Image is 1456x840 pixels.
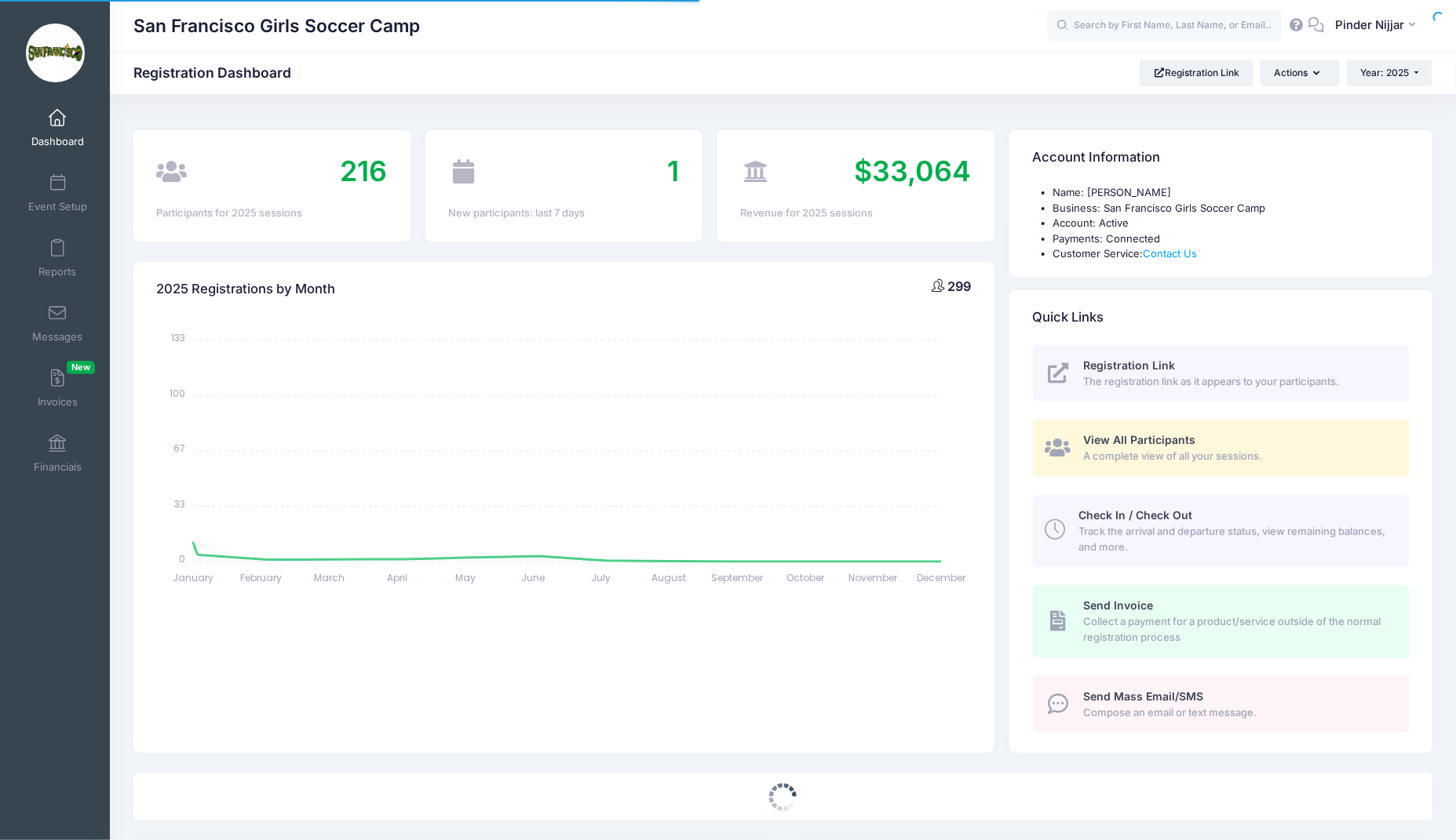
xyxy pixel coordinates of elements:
[20,231,95,285] a: Reports
[1053,231,1410,247] li: Payments: Connected
[740,205,971,221] div: Revenue for 2025 sessions
[314,571,345,584] tspan: March
[522,571,546,584] tspan: June
[712,571,764,584] tspan: September
[948,278,972,294] span: 299
[1335,16,1404,34] span: Pinder Nijjar
[1053,201,1410,216] li: Business: San Francisco Girls Soccer Camp
[1033,345,1410,402] a: Registration Link The registration link as it appears to your participants.
[240,571,282,584] tspan: February
[20,296,95,351] a: Messages
[1347,60,1432,86] button: Year: 2025
[855,154,972,188] span: $33,064
[133,8,420,44] h1: San Francisco Girls Soccer Camp
[20,361,95,416] a: InvoicesNew
[1084,705,1392,721] span: Compose an email or text message.
[667,154,679,188] span: 1
[849,571,899,584] tspan: November
[387,571,407,584] tspan: April
[918,571,967,584] tspan: December
[174,497,185,511] tspan: 33
[133,64,305,81] h1: Registration Dashboard
[67,361,95,374] span: New
[1033,675,1410,733] a: Send Mass Email/SMS Compose an email or text message.
[1047,10,1283,42] input: Search by First Name, Last Name, or Email...
[179,552,185,565] tspan: 0
[1084,449,1392,464] span: A complete view of all your sessions.
[1084,374,1392,390] span: The registration link as it appears to your participants.
[26,24,85,82] img: San Francisco Girls Soccer Camp
[34,460,82,474] span: Financials
[20,100,95,155] a: Dashboard
[1053,216,1410,231] li: Account: Active
[20,426,95,481] a: Financials
[1084,689,1204,703] span: Send Mass Email/SMS
[1078,508,1192,522] span: Check In / Check Out
[1084,614,1392,645] span: Collect a payment for a product/service outside of the normal registration process
[1033,136,1161,180] h4: Account Information
[173,442,185,455] tspan: 67
[455,571,476,584] tspan: May
[1033,295,1104,340] h4: Quick Links
[156,267,335,311] h4: 2025 Registrations by Month
[592,571,611,584] tspan: July
[1053,185,1410,201] li: Name: [PERSON_NAME]
[1361,67,1410,78] span: Year: 2025
[156,205,387,221] div: Participants for 2025 sessions
[31,135,84,148] span: Dashboard
[32,330,82,344] span: Messages
[170,387,185,400] tspan: 100
[786,571,825,584] tspan: October
[28,200,87,213] span: Event Setup
[1144,247,1198,260] a: Contact Us
[1033,420,1410,477] a: View All Participants A complete view of all your sessions.
[1261,60,1339,86] button: Actions
[1033,495,1410,567] a: Check In / Check Out Track the arrival and departure status, view remaining balances, and more.
[652,571,687,584] tspan: August
[1033,585,1410,657] a: Send Invoice Collect a payment for a product/service outside of the normal registration process
[1053,246,1410,262] li: Customer Service:
[1084,433,1196,446] span: View All Participants
[1084,358,1176,372] span: Registration Link
[1325,8,1432,44] button: Pinder Nijjar
[340,154,387,188] span: 216
[20,165,95,220] a: Event Setup
[173,571,213,584] tspan: January
[1078,524,1392,555] span: Track the arrival and departure status, view remaining balances, and more.
[1084,598,1154,612] span: Send Invoice
[38,265,76,278] span: Reports
[38,395,78,409] span: Invoices
[1140,60,1253,86] a: Registration Link
[171,331,185,344] tspan: 133
[448,205,679,221] div: New participants: last 7 days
